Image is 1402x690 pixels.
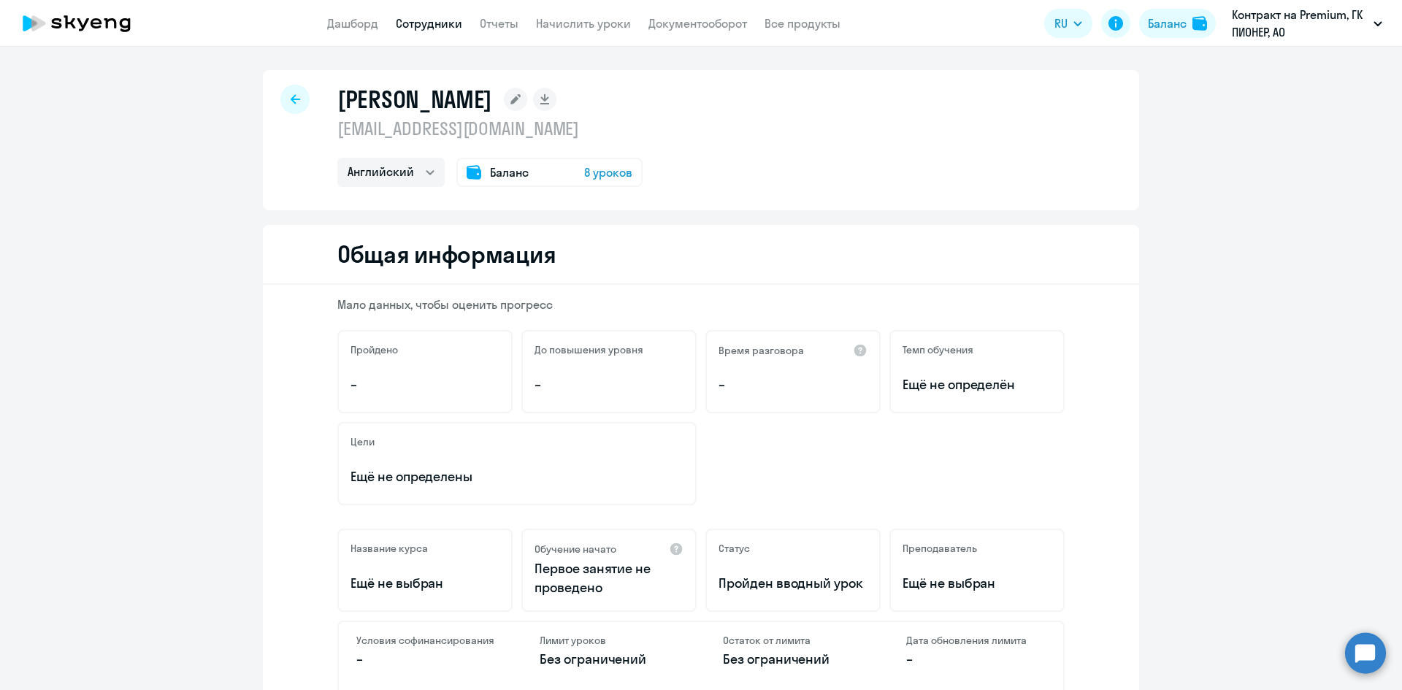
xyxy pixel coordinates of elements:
[723,650,862,669] p: Без ограничений
[648,16,747,31] a: Документооборот
[356,650,496,669] p: –
[535,343,643,356] h5: До повышения уровня
[350,375,499,394] p: –
[535,375,683,394] p: –
[540,650,679,669] p: Без ограничений
[723,634,862,647] h4: Остаток от лимита
[903,574,1051,593] p: Ещё не выбран
[350,542,428,555] h5: Название курса
[480,16,518,31] a: Отчеты
[903,343,973,356] h5: Темп обучения
[337,85,492,114] h1: [PERSON_NAME]
[536,16,631,31] a: Начислить уроки
[1054,15,1068,32] span: RU
[356,634,496,647] h4: Условия софинансирования
[765,16,840,31] a: Все продукты
[719,542,750,555] h5: Статус
[719,574,867,593] p: Пройден вводный урок
[903,542,977,555] h5: Преподаватель
[1225,6,1390,41] button: Контракт на Premium, ГК ПИОНЕР, АО
[350,574,499,593] p: Ещё не выбран
[327,16,378,31] a: Дашборд
[1139,9,1216,38] button: Балансbalance
[1232,6,1368,41] p: Контракт на Premium, ГК ПИОНЕР, АО
[1192,16,1207,31] img: balance
[396,16,462,31] a: Сотрудники
[337,239,556,269] h2: Общая информация
[719,375,867,394] p: –
[719,344,804,357] h5: Время разговора
[1044,9,1092,38] button: RU
[535,543,616,556] h5: Обучение начато
[584,164,632,181] span: 8 уроков
[490,164,529,181] span: Баланс
[903,375,1051,394] span: Ещё не определён
[1148,15,1187,32] div: Баланс
[350,435,375,448] h5: Цели
[337,117,643,140] p: [EMAIL_ADDRESS][DOMAIN_NAME]
[350,467,683,486] p: Ещё не определены
[906,650,1046,669] p: –
[337,296,1065,313] p: Мало данных, чтобы оценить прогресс
[540,634,679,647] h4: Лимит уроков
[350,343,398,356] h5: Пройдено
[906,634,1046,647] h4: Дата обновления лимита
[535,559,683,597] p: Первое занятие не проведено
